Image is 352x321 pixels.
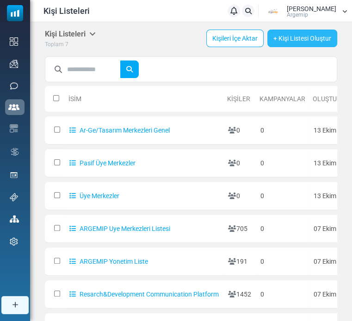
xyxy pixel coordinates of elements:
h5: Kişi Listeleri [45,30,96,38]
a: Resarch&Development Communication Platform [69,291,219,298]
img: User Logo [261,5,284,18]
td: 0 [256,182,309,210]
a: ARGEMIP Uye Merkezleri Listesi [69,225,170,232]
span: 7 [65,41,68,48]
img: dashboard-icon.svg [10,37,18,46]
td: 705 [223,215,256,243]
img: support-icon.svg [10,193,18,201]
td: 0 [256,280,309,309]
a: ARGEMIP Yonetim Liste [69,258,148,265]
a: + Kişi Listesi Oluştur [267,30,337,47]
span: [PERSON_NAME] [287,6,336,12]
a: Pasif Üye Merkezler [69,159,136,167]
a: User Logo [PERSON_NAME] Argemi̇p [261,5,347,18]
a: Kişileri İçe Aktar [206,30,264,47]
a: Kişiler [227,95,250,103]
span: Toplam [45,41,64,48]
td: 0 [256,116,309,145]
td: 1452 [223,280,256,309]
span: Argemi̇p [287,12,308,18]
td: 191 [223,248,256,276]
a: İsim [68,95,81,103]
td: 0 [256,215,309,243]
img: campaigns-icon.png [10,60,18,68]
a: Üye Merkezler [69,192,119,200]
img: email-templates-icon.svg [10,124,18,133]
td: 0 [223,182,256,210]
span: Kişi Listeleri [43,5,90,17]
img: contacts-icon-active.svg [8,104,19,110]
img: settings-icon.svg [10,237,18,246]
img: landing_pages.svg [10,171,18,179]
td: 0 [256,149,309,177]
td: 0 [223,116,256,145]
td: 0 [256,248,309,276]
img: mailsoftly_icon_blue_white.svg [7,5,23,21]
a: Ar-Ge/Tasarım Merkezleri Genel [69,127,170,134]
td: 0 [223,149,256,177]
img: workflow.svg [10,146,20,157]
a: Kampanyalar [259,95,305,103]
img: sms-icon.png [10,82,18,90]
